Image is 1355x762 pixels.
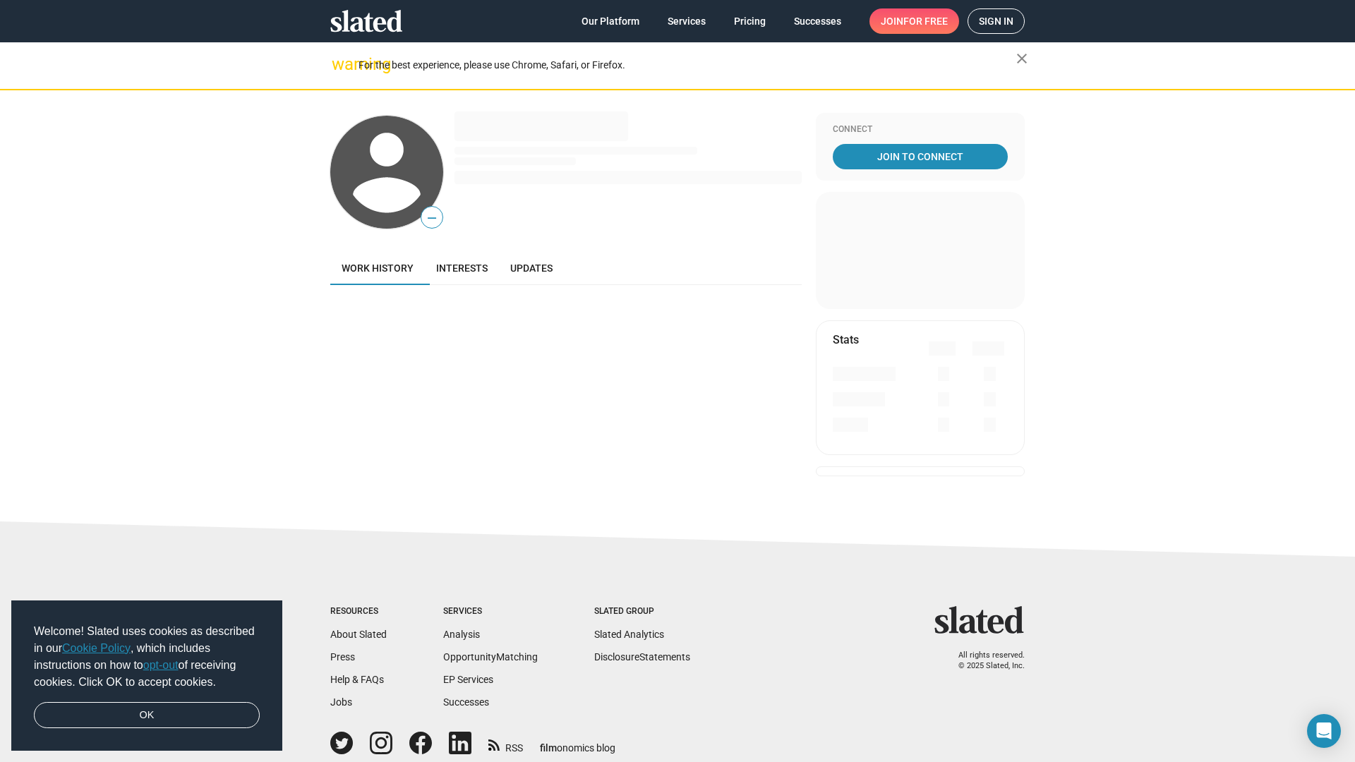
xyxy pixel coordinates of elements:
[443,651,538,663] a: OpportunityMatching
[1307,714,1341,748] div: Open Intercom Messenger
[510,262,553,274] span: Updates
[570,8,651,34] a: Our Platform
[944,651,1025,671] p: All rights reserved. © 2025 Slated, Inc.
[668,8,706,34] span: Services
[903,8,948,34] span: for free
[968,8,1025,34] a: Sign in
[330,629,387,640] a: About Slated
[443,606,538,617] div: Services
[723,8,777,34] a: Pricing
[594,606,690,617] div: Slated Group
[833,124,1008,135] div: Connect
[979,9,1013,33] span: Sign in
[540,730,615,755] a: filmonomics blog
[330,606,387,617] div: Resources
[443,696,489,708] a: Successes
[594,629,664,640] a: Slated Analytics
[869,8,959,34] a: Joinfor free
[540,742,557,754] span: film
[332,56,349,73] mat-icon: warning
[342,262,414,274] span: Work history
[1013,50,1030,67] mat-icon: close
[62,642,131,654] a: Cookie Policy
[488,733,523,755] a: RSS
[425,251,499,285] a: Interests
[11,600,282,751] div: cookieconsent
[330,674,384,685] a: Help & FAQs
[443,674,493,685] a: EP Services
[143,659,179,671] a: opt-out
[499,251,564,285] a: Updates
[443,629,480,640] a: Analysis
[34,702,260,729] a: dismiss cookie message
[330,251,425,285] a: Work history
[582,8,639,34] span: Our Platform
[833,144,1008,169] a: Join To Connect
[359,56,1016,75] div: For the best experience, please use Chrome, Safari, or Firefox.
[594,651,690,663] a: DisclosureStatements
[330,651,355,663] a: Press
[34,623,260,691] span: Welcome! Slated uses cookies as described in our , which includes instructions on how to of recei...
[330,696,352,708] a: Jobs
[881,8,948,34] span: Join
[734,8,766,34] span: Pricing
[794,8,841,34] span: Successes
[833,332,859,347] mat-card-title: Stats
[836,144,1005,169] span: Join To Connect
[656,8,717,34] a: Services
[421,209,442,227] span: —
[436,262,488,274] span: Interests
[783,8,853,34] a: Successes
